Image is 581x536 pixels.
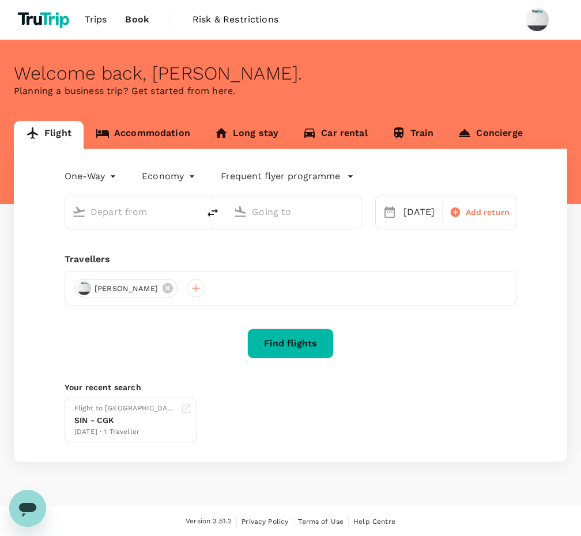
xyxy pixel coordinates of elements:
span: Terms of Use [298,518,344,526]
button: Frequent flyer programme [221,169,354,183]
input: Depart from [90,203,175,221]
div: Flight to [GEOGRAPHIC_DATA] [74,403,176,414]
button: delete [199,199,227,227]
div: Welcome back , [PERSON_NAME] . [14,63,567,84]
button: Find flights [247,329,334,358]
div: One-Way [65,167,119,186]
div: [DATE] · 1 Traveller [74,426,176,438]
span: Add return [466,206,510,218]
button: Open [353,210,355,213]
img: TruTrip logo [14,7,76,32]
button: Open [191,210,193,213]
a: Train [380,121,446,149]
span: Privacy Policy [242,518,288,526]
a: Flight [14,121,84,149]
span: Book [125,13,149,27]
span: Version 3.51.2 [186,516,232,527]
a: Accommodation [84,121,202,149]
input: Going to [252,203,336,221]
a: Help Centre [353,515,395,528]
p: Your recent search [65,382,516,393]
img: Regina Avena [526,8,549,31]
p: Planning a business trip? Get started from here. [14,84,567,98]
div: Economy [142,167,198,186]
span: [PERSON_NAME] [88,283,165,295]
div: Travellers [65,252,516,266]
span: Risk & Restrictions [193,13,278,27]
a: Concierge [446,121,534,149]
img: avatar-67e107d034142.png [77,281,91,295]
span: Help Centre [353,518,395,526]
span: Trips [85,13,107,27]
a: Car rental [290,121,380,149]
iframe: Button to launch messaging window [9,490,46,527]
a: Privacy Policy [242,515,288,528]
a: Long stay [202,121,290,149]
a: Terms of Use [298,515,344,528]
div: [DATE] [399,201,440,224]
p: Frequent flyer programme [221,169,340,183]
div: [PERSON_NAME] [74,279,178,297]
div: SIN - CGK [74,414,176,426]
